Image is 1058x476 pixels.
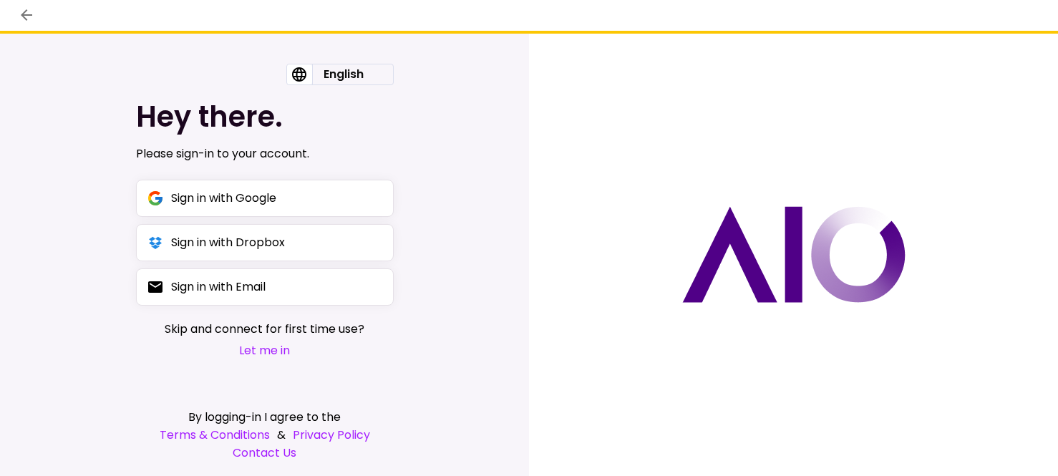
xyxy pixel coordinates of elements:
div: & [136,426,394,444]
a: Privacy Policy [293,426,370,444]
button: Let me in [165,341,364,359]
span: Skip and connect for first time use? [165,320,364,338]
div: Sign in with Email [171,278,266,296]
div: By logging-in I agree to the [136,408,394,426]
div: Please sign-in to your account. [136,145,394,162]
button: back [14,3,39,27]
h1: Hey there. [136,99,394,134]
a: Contact Us [136,444,394,462]
button: Sign in with Google [136,180,394,217]
div: Sign in with Dropbox [171,233,285,251]
div: Sign in with Google [171,189,276,207]
button: Sign in with Email [136,268,394,306]
a: Terms & Conditions [160,426,270,444]
button: Sign in with Dropbox [136,224,394,261]
img: AIO logo [682,206,906,303]
div: English [312,64,375,84]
